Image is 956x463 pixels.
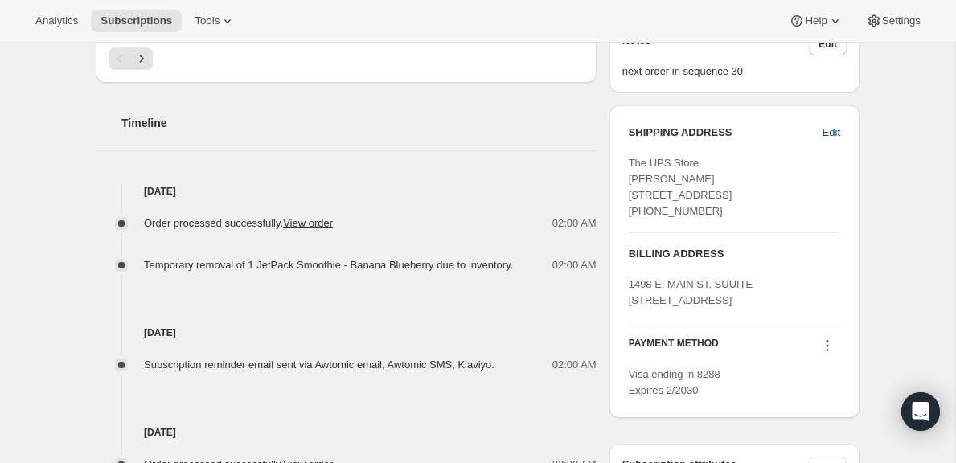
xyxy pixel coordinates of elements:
[629,337,719,359] h3: PAYMENT METHOD
[823,125,840,141] span: Edit
[629,125,823,141] h3: SHIPPING ADDRESS
[130,47,153,70] button: Next
[91,10,182,32] button: Subscriptions
[901,392,940,431] div: Open Intercom Messenger
[101,14,172,27] span: Subscriptions
[552,257,597,273] span: 02:00 AM
[882,14,921,27] span: Settings
[144,259,513,271] span: Temporary removal of 1 JetPack Smoothie - Banana Blueberry due to inventory.
[552,357,597,373] span: 02:00 AM
[819,38,837,51] span: Edit
[805,14,827,27] span: Help
[629,157,732,217] span: The UPS Store [PERSON_NAME] [STREET_ADDRESS] [PHONE_NUMBER]
[195,14,220,27] span: Tools
[121,115,597,131] h2: Timeline
[779,10,852,32] button: Help
[283,217,333,229] a: View order
[96,183,597,199] h4: [DATE]
[35,14,78,27] span: Analytics
[26,10,88,32] button: Analytics
[622,33,810,55] h3: Notes
[144,217,333,229] span: Order processed successfully.
[856,10,930,32] button: Settings
[96,424,597,440] h4: [DATE]
[813,120,850,145] button: Edit
[96,325,597,341] h4: [DATE]
[552,215,597,231] span: 02:00 AM
[629,246,840,262] h3: BILLING ADDRESS
[629,368,720,396] span: Visa ending in 8288 Expires 2/2030
[109,47,584,70] nav: Pagination
[629,278,753,306] span: 1498 E. MAIN ST. SUUITE [STREET_ADDRESS]
[144,359,494,371] span: Subscription reminder email sent via Awtomic email, Awtomic SMS, Klaviyo.
[622,64,847,80] span: next order in sequence 30
[809,33,847,55] button: Edit
[185,10,245,32] button: Tools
